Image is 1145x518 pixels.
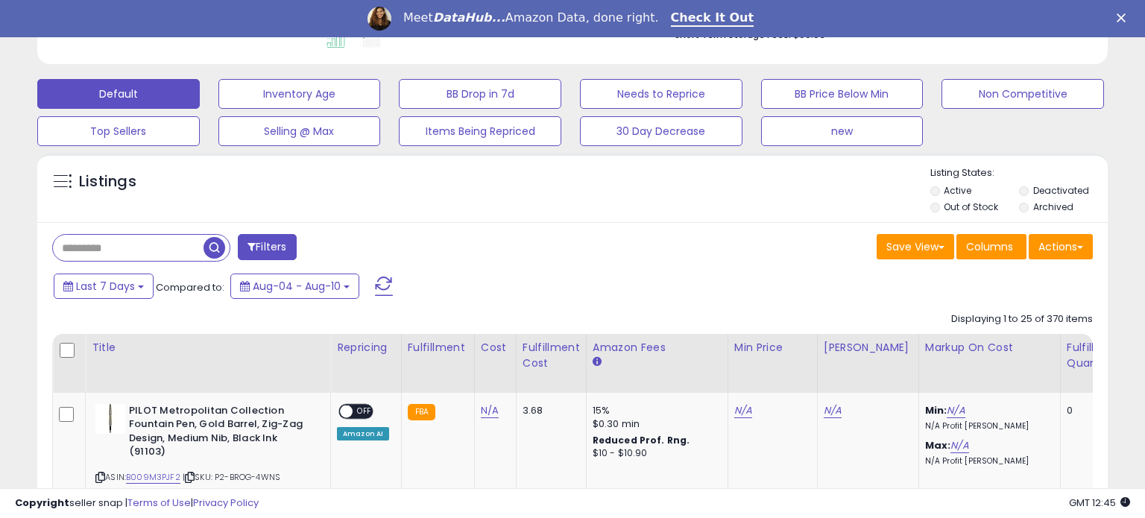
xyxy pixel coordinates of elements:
div: Title [92,340,324,356]
button: Aug-04 - Aug-10 [230,274,359,299]
button: Actions [1029,234,1093,259]
div: $0.30 min [593,417,716,431]
button: new [761,116,924,146]
span: 2025-08-18 12:45 GMT [1069,496,1130,510]
div: 3.68 [523,404,575,417]
div: Markup on Cost [925,340,1054,356]
button: Save View [877,234,954,259]
button: Items Being Repriced [399,116,561,146]
img: 31-gvCmSZJL._SL40_.jpg [95,404,125,434]
h5: Listings [79,171,136,192]
div: Repricing [337,340,395,356]
div: 15% [593,404,716,417]
label: Deactivated [1033,184,1089,197]
div: Fulfillment Cost [523,340,580,371]
a: B009M3PJF2 [126,471,180,484]
div: Meet Amazon Data, done right. [403,10,659,25]
div: Fulfillment [408,340,468,356]
a: Terms of Use [127,496,191,510]
div: $10 - $10.90 [593,447,716,460]
span: Compared to: [156,280,224,294]
button: Selling @ Max [218,116,381,146]
button: Last 7 Days [54,274,154,299]
span: $50.63 [793,28,825,42]
button: Top Sellers [37,116,200,146]
div: seller snap | | [15,496,259,511]
b: Min: [925,403,947,417]
p: Listing States: [930,166,1108,180]
i: DataHub... [433,10,505,25]
b: Reduced Prof. Rng. [593,434,690,446]
button: 30 Day Decrease [580,116,742,146]
p: N/A Profit [PERSON_NAME] [925,456,1049,467]
button: Non Competitive [941,79,1104,109]
div: 0 [1067,404,1113,417]
b: PILOT Metropolitan Collection Fountain Pen, Gold Barrel, Zig-Zag Design, Medium Nib, Black Ink (9... [129,404,310,463]
button: BB Drop in 7d [399,79,561,109]
button: Columns [956,234,1026,259]
button: BB Price Below Min [761,79,924,109]
small: FBA [408,404,435,420]
div: Fulfillable Quantity [1067,340,1118,371]
div: Close [1117,13,1132,22]
th: The percentage added to the cost of goods (COGS) that forms the calculator for Min & Max prices. [918,334,1060,393]
span: | SKU: P2-BROG-4WNS [183,471,280,483]
div: Displaying 1 to 25 of 370 items [951,312,1093,326]
label: Out of Stock [944,200,998,213]
a: N/A [950,438,968,453]
a: N/A [824,403,842,418]
button: Inventory Age [218,79,381,109]
label: Active [944,184,971,197]
b: Short Term Storage Fees: [675,28,791,41]
a: N/A [947,403,965,418]
span: Last 7 Days [76,279,135,294]
label: Archived [1033,200,1073,213]
small: Amazon Fees. [593,356,602,369]
div: [PERSON_NAME] [824,340,912,356]
div: Min Price [734,340,811,356]
a: N/A [481,403,499,418]
button: Needs to Reprice [580,79,742,109]
strong: Copyright [15,496,69,510]
img: Profile image for Georgie [368,7,391,31]
button: Filters [238,234,296,260]
button: Default [37,79,200,109]
a: Check It Out [671,10,754,27]
span: OFF [353,405,376,417]
a: N/A [734,403,752,418]
div: Cost [481,340,510,356]
a: Privacy Policy [193,496,259,510]
span: Columns [966,239,1013,254]
div: Amazon AI [337,427,389,440]
b: Max: [925,438,951,452]
span: Aug-04 - Aug-10 [253,279,341,294]
div: Amazon Fees [593,340,722,356]
p: N/A Profit [PERSON_NAME] [925,421,1049,432]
